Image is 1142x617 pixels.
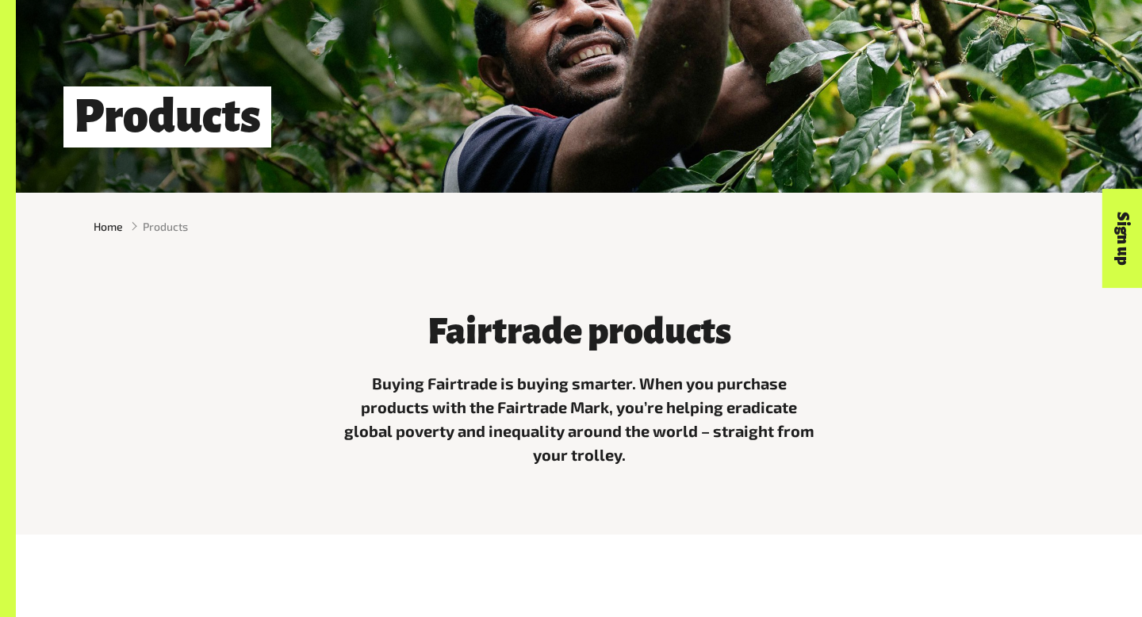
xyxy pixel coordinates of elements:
h3: Fairtrade products [341,312,817,351]
h1: Products [63,86,271,148]
a: Home [94,218,123,235]
span: Products [143,218,188,235]
p: Buying Fairtrade is buying smarter. When you purchase products with the Fairtrade Mark, you’re he... [341,371,817,466]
